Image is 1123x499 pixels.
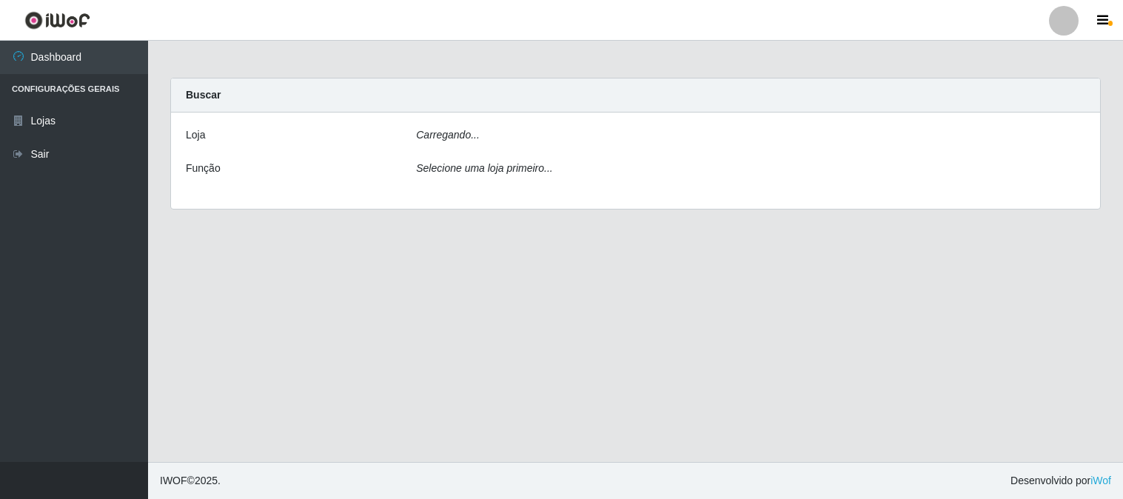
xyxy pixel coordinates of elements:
[416,129,480,141] i: Carregando...
[160,475,187,486] span: IWOF
[186,89,221,101] strong: Buscar
[1010,473,1111,489] span: Desenvolvido por
[160,473,221,489] span: © 2025 .
[416,162,552,174] i: Selecione uma loja primeiro...
[186,161,221,176] label: Função
[24,11,90,30] img: CoreUI Logo
[1090,475,1111,486] a: iWof
[186,127,205,143] label: Loja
